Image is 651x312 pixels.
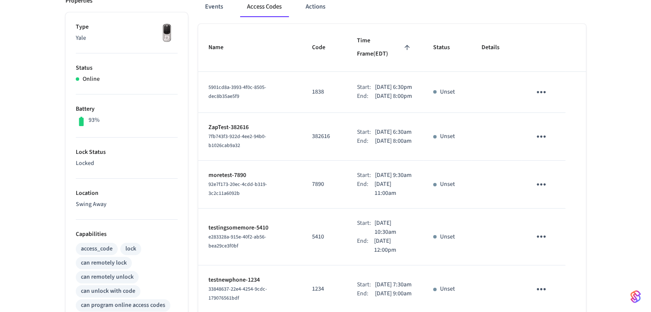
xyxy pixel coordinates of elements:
span: Details [482,41,511,54]
p: [DATE] 8:00am [375,137,412,146]
p: Battery [76,105,178,114]
span: Name [208,41,235,54]
span: 92e7f173-20ec-4cdd-b319-3c2c11a6092b [208,181,267,197]
p: ZapTest-382616 [208,123,292,132]
p: Unset [440,88,455,97]
p: Type [76,23,178,32]
p: 5410 [312,233,336,241]
span: 7fb743f3-922d-4ee2-94b0-b1026cab9a32 [208,133,266,149]
p: Lock Status [76,148,178,157]
p: Online [83,75,100,84]
p: 93% [89,116,100,125]
p: [DATE] 6:30pm [375,83,412,92]
div: Start: [357,219,374,237]
div: lock [125,244,136,253]
p: Status [76,64,178,73]
div: access_code [81,244,113,253]
span: Status [433,41,461,54]
span: Code [312,41,336,54]
p: Unset [440,132,455,141]
span: 5901cd8a-3993-4f0c-8505-dec8b35ae5f9 [208,84,266,100]
span: Time Frame(EDT) [357,34,413,61]
p: [DATE] 9:00am [375,289,412,298]
p: [DATE] 11:00am [374,180,413,198]
p: [DATE] 6:30am [375,128,412,137]
p: Unset [440,180,455,189]
p: [DATE] 8:00pm [375,92,412,101]
p: Unset [440,285,455,294]
p: moretest-7890 [208,171,292,180]
div: Start: [357,128,375,137]
p: 382616 [312,132,336,141]
p: Locked [76,159,178,168]
div: End: [357,137,375,146]
p: [DATE] 12:00pm [374,237,413,255]
span: 33848637-22e4-4254-9cdc-179076561bdf [208,286,267,302]
p: [DATE] 7:30am [375,280,412,289]
p: Capabilities [76,230,178,239]
div: Start: [357,171,375,180]
p: testingsomemore-5410 [208,224,292,233]
div: End: [357,237,374,255]
p: Yale [76,34,178,43]
p: testnewphone-1234 [208,276,292,285]
div: End: [357,289,375,298]
div: Start: [357,280,375,289]
span: e283328a-915e-40f2-ab56-bea29ce3f0bf [208,233,266,250]
p: Unset [440,233,455,241]
div: End: [357,180,374,198]
img: SeamLogoGradient.69752ec5.svg [630,290,641,303]
p: 1838 [312,88,336,97]
p: 1234 [312,285,336,294]
div: can remotely lock [81,259,127,268]
p: [DATE] 10:30am [374,219,413,237]
div: can unlock with code [81,287,135,296]
div: can program online access codes [81,301,165,310]
p: [DATE] 9:30am [375,171,412,180]
div: End: [357,92,375,101]
div: can remotely unlock [81,273,134,282]
p: 7890 [312,180,336,189]
img: Yale Assure Touchscreen Wifi Smart Lock, Satin Nickel, Front [156,23,178,44]
p: Location [76,189,178,198]
div: Start: [357,83,375,92]
p: Swing Away [76,200,178,209]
